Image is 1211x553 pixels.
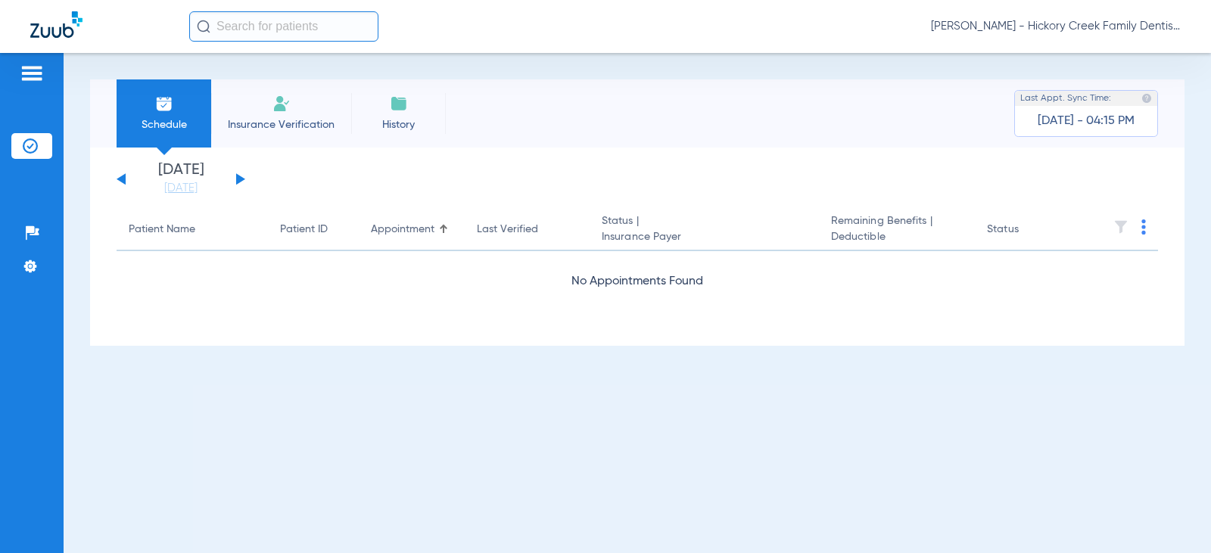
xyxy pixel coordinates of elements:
div: Appointment [371,222,453,238]
div: Patient Name [129,222,256,238]
img: hamburger-icon [20,64,44,82]
div: Last Verified [477,222,538,238]
span: History [363,117,434,132]
span: [DATE] - 04:15 PM [1038,113,1135,129]
div: Last Verified [477,222,577,238]
div: Appointment [371,222,434,238]
div: Patient ID [280,222,347,238]
span: Deductible [831,229,963,245]
th: Status | [590,209,819,251]
img: Manual Insurance Verification [272,95,291,113]
span: [PERSON_NAME] - Hickory Creek Family Dentistry [931,19,1181,34]
img: last sync help info [1141,93,1152,104]
span: Schedule [128,117,200,132]
a: [DATE] [135,181,226,196]
span: Last Appt. Sync Time: [1020,91,1111,106]
img: Search Icon [197,20,210,33]
div: No Appointments Found [117,272,1158,291]
input: Search for patients [189,11,378,42]
th: Remaining Benefits | [819,209,975,251]
img: Schedule [155,95,173,113]
img: filter.svg [1113,219,1129,235]
div: Patient ID [280,222,328,238]
img: group-dot-blue.svg [1141,219,1146,235]
div: Patient Name [129,222,195,238]
span: Insurance Payer [602,229,807,245]
img: History [390,95,408,113]
img: Zuub Logo [30,11,82,38]
li: [DATE] [135,163,226,196]
span: Insurance Verification [223,117,340,132]
th: Status [975,209,1077,251]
